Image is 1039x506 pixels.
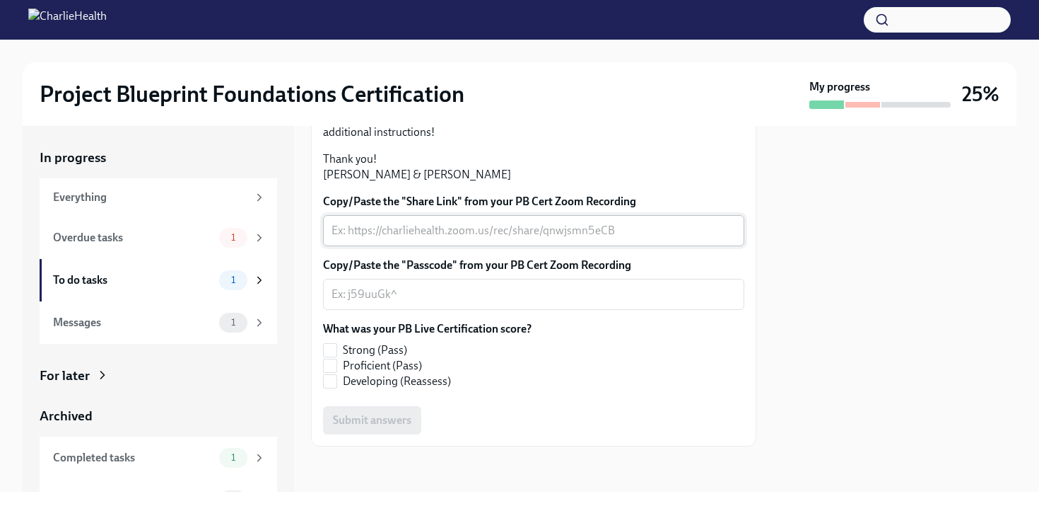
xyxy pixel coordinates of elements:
[323,321,532,337] label: What was your PB Live Certification score?
[223,232,244,243] span: 1
[962,81,999,107] h3: 25%
[53,190,247,205] div: Everything
[343,358,422,374] span: Proficient (Pass)
[223,275,244,285] span: 1
[40,259,277,301] a: To do tasks1
[53,450,213,466] div: Completed tasks
[40,367,277,385] a: For later
[40,367,90,385] div: For later
[323,151,744,183] p: Thank you! [PERSON_NAME] & [PERSON_NAME]
[323,258,744,273] label: Copy/Paste the "Passcode" from your PB Cert Zoom Recording
[40,80,464,108] h2: Project Blueprint Foundations Certification
[223,452,244,463] span: 1
[40,407,277,425] a: Archived
[53,230,213,246] div: Overdue tasks
[223,317,244,328] span: 1
[40,149,277,167] a: In progress
[343,374,451,389] span: Developing (Reassess)
[53,315,213,330] div: Messages
[28,8,107,31] img: CharlieHealth
[53,272,213,288] div: To do tasks
[323,194,744,209] label: Copy/Paste the "Share Link" from your PB Cert Zoom Recording
[40,301,277,344] a: Messages1
[40,178,277,217] a: Everything
[40,217,277,259] a: Overdue tasks1
[40,437,277,479] a: Completed tasks1
[343,343,407,358] span: Strong (Pass)
[809,79,870,95] strong: My progress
